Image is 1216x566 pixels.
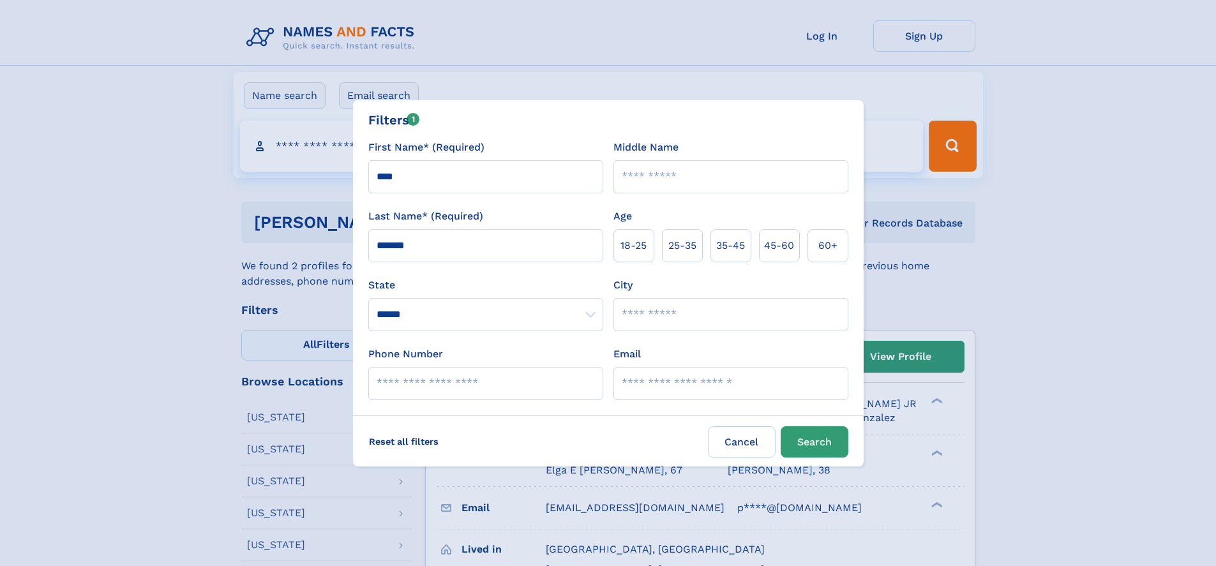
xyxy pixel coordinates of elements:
button: Search [781,426,848,458]
label: Email [613,346,641,362]
span: 25‑35 [668,238,696,253]
label: Age [613,209,632,224]
label: First Name* (Required) [368,140,484,155]
span: 35‑45 [716,238,745,253]
span: 18‑25 [620,238,647,253]
label: Middle Name [613,140,679,155]
label: State [368,278,603,293]
label: Phone Number [368,346,443,362]
label: Last Name* (Required) [368,209,483,224]
span: 60+ [818,238,837,253]
span: 45‑60 [764,238,794,253]
label: Reset all filters [361,426,447,457]
label: City [613,278,633,293]
label: Cancel [708,426,776,458]
div: Filters [368,110,420,130]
